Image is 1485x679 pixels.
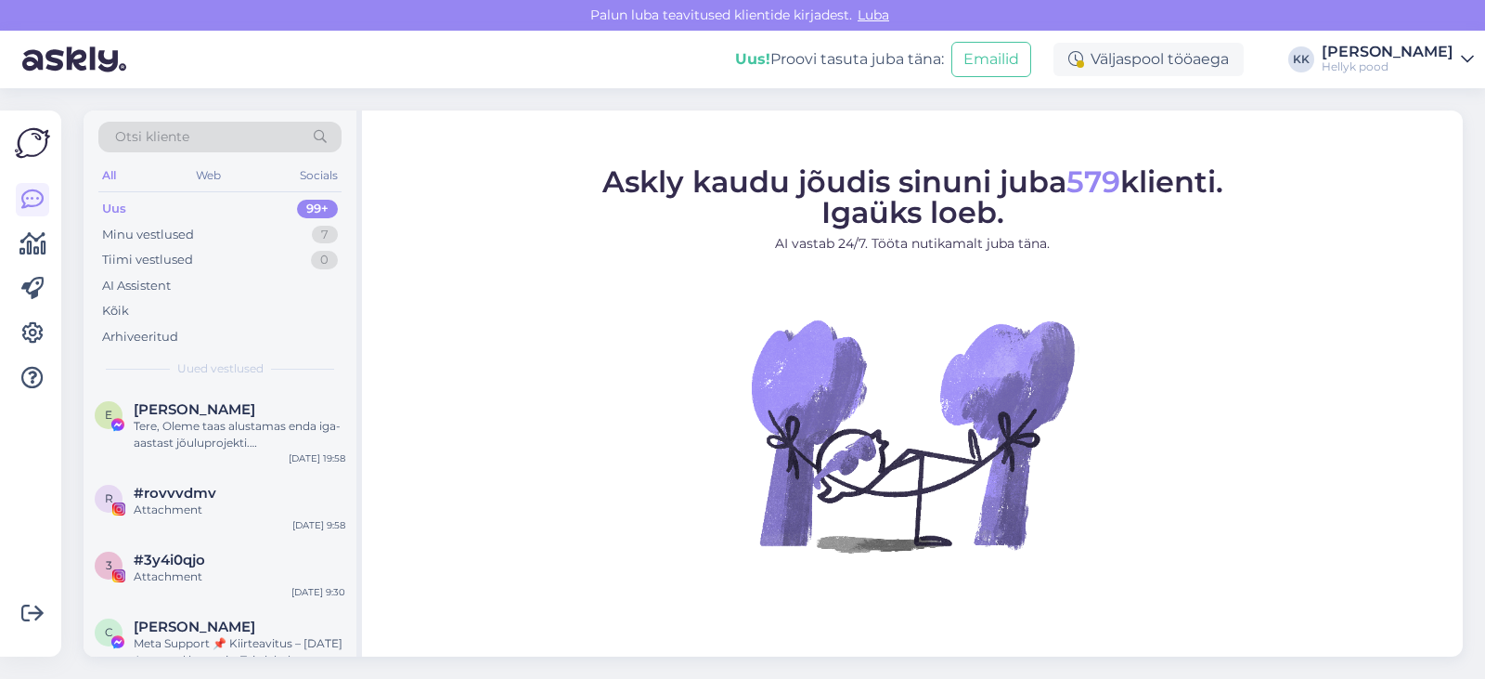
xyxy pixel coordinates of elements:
[1322,45,1453,59] div: [PERSON_NAME]
[602,163,1223,229] span: Askly kaudu jõudis sinuni juba klienti. Igaüks loeb.
[951,42,1031,77] button: Emailid
[102,328,178,346] div: Arhiveeritud
[134,418,345,451] div: Tere, Oleme taas alustamas enda iga-aastast jõuluprojekti. [PERSON_NAME] saime kontaktid Tartu la...
[105,491,113,505] span: r
[292,518,345,532] div: [DATE] 9:58
[102,277,171,295] div: AI Assistent
[102,302,129,320] div: Kõik
[102,226,194,244] div: Minu vestlused
[98,163,120,188] div: All
[735,48,944,71] div: Proovi tasuta juba täna:
[291,585,345,599] div: [DATE] 9:30
[134,485,216,502] span: #rovvvdmv
[1322,59,1453,74] div: Hellyk pood
[1288,46,1314,72] div: KK
[134,502,345,518] div: Attachment
[134,568,345,585] div: Attachment
[735,50,770,68] b: Uus!
[102,200,126,218] div: Uus
[134,619,255,635] span: Clara Dongo
[289,451,345,465] div: [DATE] 19:58
[192,163,225,188] div: Web
[296,163,342,188] div: Socials
[105,625,113,639] span: C
[311,251,338,269] div: 0
[852,7,895,23] span: Luba
[15,125,50,161] img: Askly Logo
[105,408,112,422] span: E
[602,233,1223,253] p: AI vastab 24/7. Tööta nutikamalt juba täna.
[745,268,1079,602] img: No Chat active
[312,226,338,244] div: 7
[1053,43,1244,76] div: Väljaspool tööaega
[134,401,255,418] span: Emili Jürgen
[134,635,345,669] div: Meta Support 📌 Kiirteavitus – [DATE] Austatud kasutaja, Teie lehelt on tuvastatud sisu, mis võib ...
[177,360,264,377] span: Uued vestlused
[297,200,338,218] div: 99+
[1066,163,1120,199] span: 579
[115,127,189,147] span: Otsi kliente
[134,552,205,568] span: #3y4i0qjo
[102,251,193,269] div: Tiimi vestlused
[1322,45,1474,74] a: [PERSON_NAME]Hellyk pood
[106,558,112,572] span: 3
